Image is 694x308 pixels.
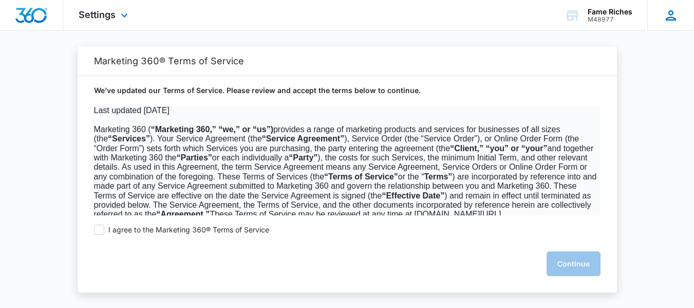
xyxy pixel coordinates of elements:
[588,16,632,23] div: account id
[547,251,601,276] button: Continue
[94,56,601,66] h2: Marketing 360® Terms of Service
[94,106,170,115] span: Last updated [DATE]
[382,191,444,200] b: “Effective Date”
[79,9,116,20] span: Settings
[262,134,344,143] b: “Service Agreement”
[94,125,597,219] span: Marketing 360 ( provides a range of marketing products and services for businesses of all sizes (...
[108,134,150,143] b: “Services”
[588,8,632,16] div: account name
[108,225,269,235] span: I agree to the Marketing 360® Terms of Service
[156,210,210,219] b: “Agreement.”
[424,172,453,181] b: Terms”
[289,153,317,162] b: “Party”
[450,144,547,153] b: “Client,” “you” or “your”
[176,153,212,162] b: “Parties”
[151,125,273,134] b: “Marketing 360,” “we,” or “us”)
[94,85,601,96] p: We’ve updated our Terms of Service. Please review and accept the terms below to continue.
[324,172,398,181] b: “Terms of Service”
